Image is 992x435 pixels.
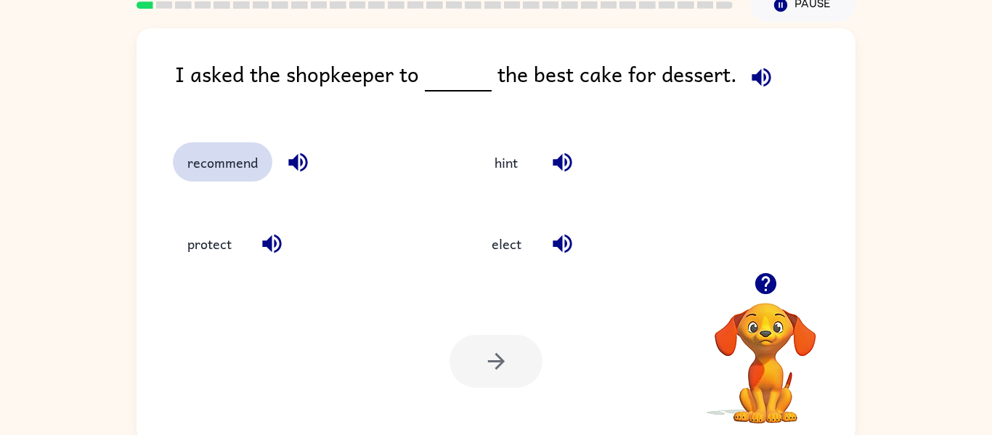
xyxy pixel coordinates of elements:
[476,224,537,264] button: elect
[693,280,838,426] video: Your browser must support playing .mp4 files to use Literably. Please try using another browser.
[173,224,246,264] button: protect
[175,57,855,113] div: I asked the shopkeeper to the best cake for dessert.
[476,142,537,182] button: hint
[173,142,272,182] button: recommend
